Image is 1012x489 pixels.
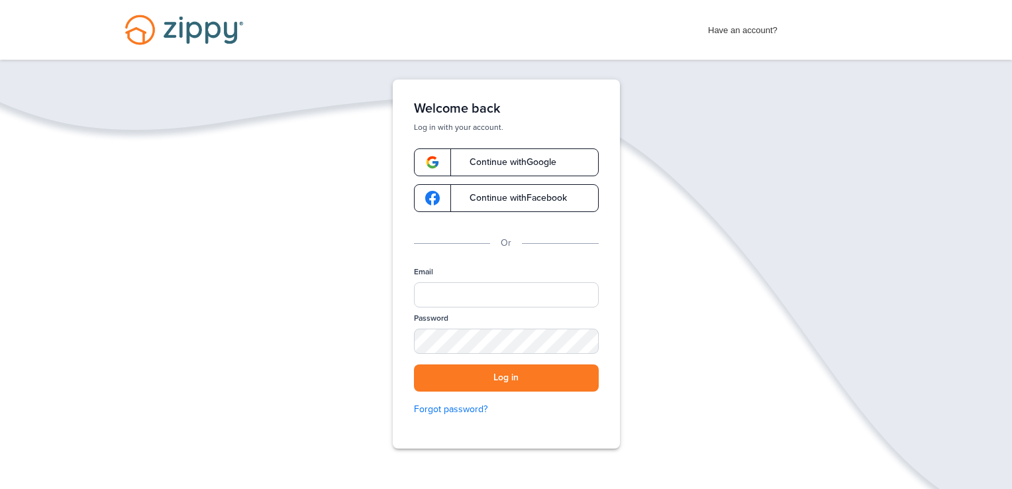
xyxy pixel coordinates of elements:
span: Continue with Google [456,158,556,167]
a: google-logoContinue withFacebook [414,184,599,212]
label: Password [414,313,448,324]
span: Have an account? [708,17,778,38]
a: google-logoContinue withGoogle [414,148,599,176]
h1: Welcome back [414,101,599,117]
p: Log in with your account. [414,122,599,133]
span: Continue with Facebook [456,193,567,203]
label: Email [414,266,433,278]
img: google-logo [425,191,440,205]
input: Email [414,282,599,307]
p: Or [501,236,511,250]
a: Forgot password? [414,402,599,417]
input: Password [414,329,599,354]
button: Log in [414,364,599,392]
img: google-logo [425,155,440,170]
